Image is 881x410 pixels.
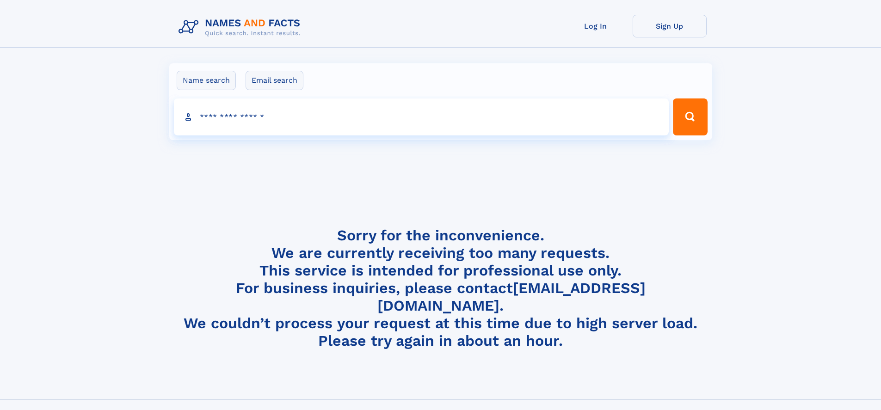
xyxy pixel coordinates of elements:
[673,98,707,135] button: Search Button
[175,15,308,40] img: Logo Names and Facts
[633,15,707,37] a: Sign Up
[559,15,633,37] a: Log In
[246,71,303,90] label: Email search
[175,226,707,350] h4: Sorry for the inconvenience. We are currently receiving too many requests. This service is intend...
[177,71,236,90] label: Name search
[377,279,646,314] a: [EMAIL_ADDRESS][DOMAIN_NAME]
[174,98,669,135] input: search input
